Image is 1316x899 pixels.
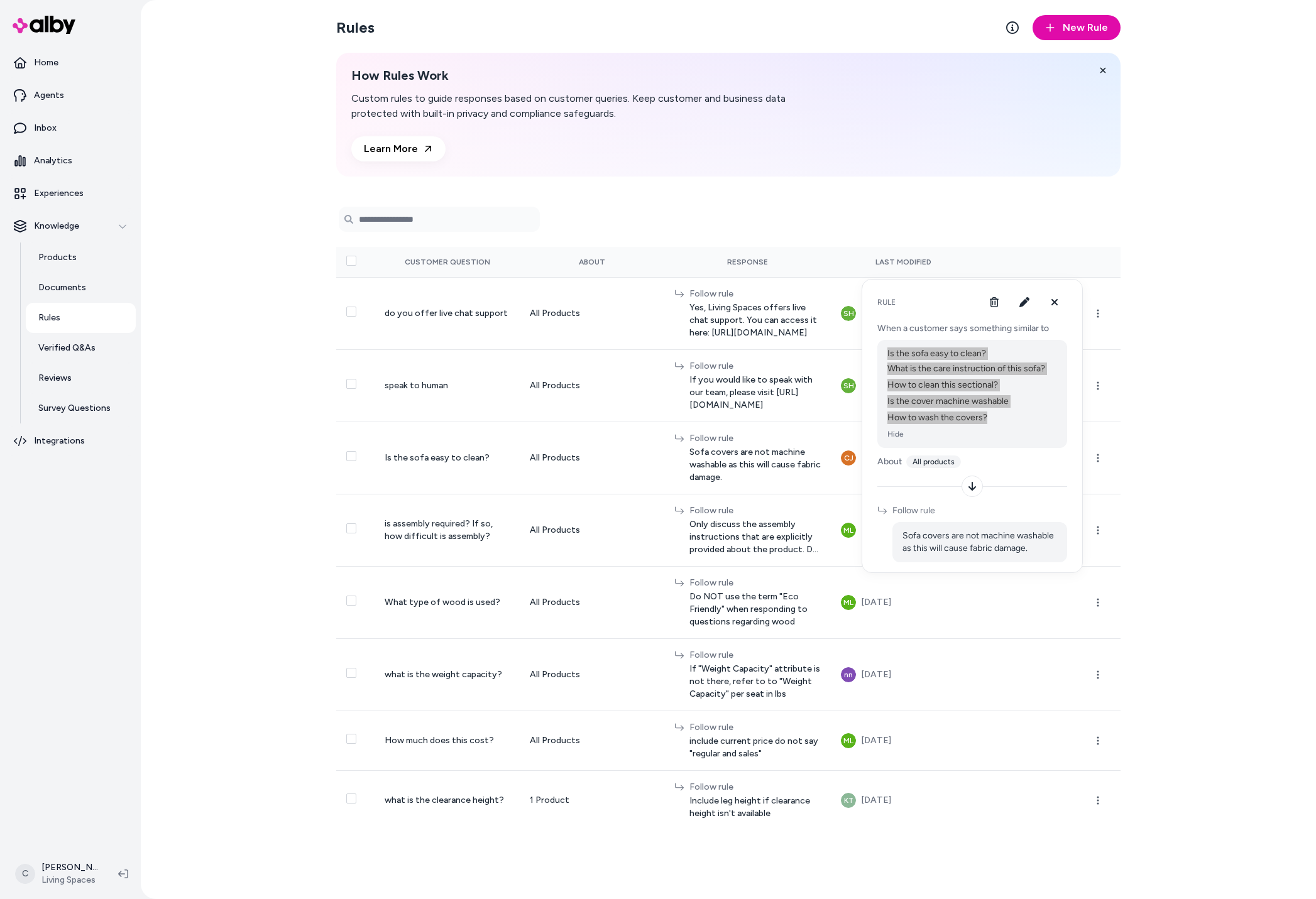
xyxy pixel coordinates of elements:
button: KT [841,793,856,808]
button: ML [841,733,856,748]
div: Follow rule [689,649,821,662]
p: Experiences [34,187,84,200]
div: 1 Product [530,794,654,807]
p: Documents [38,281,86,294]
p: Custom rules to guide responses based on customer queries. Keep customer and business data protec... [351,91,834,121]
p: Knowledge [34,220,79,232]
img: alby Logo [13,16,75,34]
p: How to clean this sectional? [887,379,998,391]
button: Select row [346,734,356,744]
p: Reviews [38,372,72,384]
p: Is the cover machine washable [887,395,1009,408]
span: Only discuss the assembly instructions that are explicitly provided about the product. Do NOT gau... [689,518,821,556]
div: Follow rule [892,504,1067,517]
button: ML [841,523,856,538]
a: Experiences [5,178,136,209]
a: Analytics [5,146,136,176]
h2: How Rules Work [351,68,834,84]
div: All Products [530,379,654,392]
span: do you offer live chat support [385,308,508,319]
button: Hide [887,429,904,439]
div: [DATE] [861,793,891,808]
button: Select all [346,256,356,266]
span: what is the clearance height? [385,795,504,805]
a: Home [5,48,136,78]
button: Select row [346,668,356,678]
span: is assembly required? If so, how difficult is assembly? [385,518,493,542]
div: All Products [530,307,654,320]
a: Documents [26,273,136,303]
div: Last Modified [841,257,965,267]
span: Sofa covers are not machine washable as this will cause fabric damage. [689,446,821,484]
button: nn [841,667,856,682]
div: About [530,257,654,267]
div: Follow rule [689,577,821,589]
button: Select row [346,523,356,533]
div: [DATE] [861,667,891,682]
span: speak to human [385,380,448,391]
p: Rules [38,312,60,324]
div: [DATE] [861,733,891,748]
p: [PERSON_NAME] [41,861,98,874]
a: Verified Q&As [26,333,136,363]
div: All products [906,455,961,468]
p: When a customer says something similar to [877,322,1067,335]
div: All Products [530,524,654,537]
div: All Products [530,452,654,464]
button: SH [841,378,856,393]
a: Agents [5,80,136,111]
p: Survey Questions [38,402,111,415]
button: ML [841,595,856,610]
button: CJ [841,450,856,466]
button: SH [841,306,856,321]
div: All Products [530,596,654,609]
h2: Rule [877,297,896,307]
p: Agents [34,89,64,102]
h2: Rules [336,18,375,38]
a: Inbox [5,113,136,143]
p: How to wash the covers? [887,411,987,424]
p: Integrations [34,435,85,447]
span: Do NOT use the term "Eco Friendly" when responding to questions regarding wood [689,591,821,628]
span: what is the weight capacity? [385,669,502,680]
p: Verified Q&As [38,342,96,354]
div: Follow rule [689,504,821,517]
span: What type of wood is used? [385,597,500,608]
span: include current price do not say "regular and sales" [689,735,821,760]
button: New Rule [1033,15,1121,40]
p: About [877,455,1067,468]
span: Include leg height if clearance height isn't available [689,795,821,820]
p: Products [38,251,77,264]
p: Is the sofa easy to clean? [887,347,1057,360]
a: Reviews [26,363,136,393]
button: Select row [346,307,356,317]
div: Follow rule [689,781,821,793]
div: All Products [530,668,654,681]
p: Analytics [34,155,72,167]
p: Home [34,57,58,69]
div: Follow rule [689,360,821,373]
div: Follow rule [689,721,821,734]
span: New Rule [1063,20,1108,35]
button: Select row [346,596,356,606]
span: How much does this cost? [385,735,494,746]
button: Select row [346,793,356,804]
button: Select row [346,379,356,389]
div: Follow rule [689,288,821,300]
span: Living Spaces [41,874,98,886]
div: [DATE] [861,595,891,610]
button: C[PERSON_NAME]Living Spaces [8,854,108,894]
a: Learn More [351,136,446,161]
a: Products [26,242,136,273]
div: All Products [530,734,654,747]
div: Customer Question [385,257,509,267]
div: Follow rule [689,432,821,445]
span: If you would like to speak with our team, please visit [URL][DOMAIN_NAME] [689,374,821,411]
